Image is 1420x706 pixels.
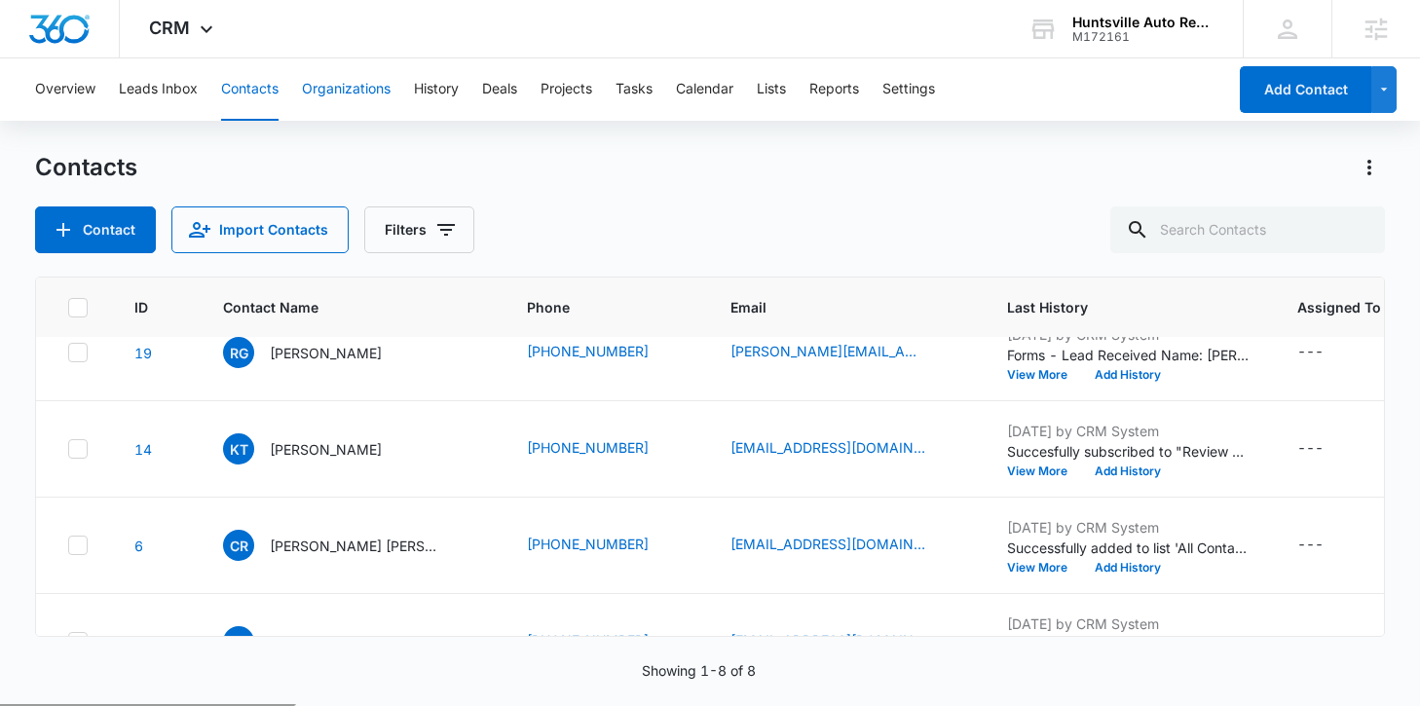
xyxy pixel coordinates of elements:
a: Navigate to contact details page for Jamie Moore [134,634,143,650]
p: Successfully added to list 'All Contacts'. [1007,538,1251,558]
div: --- [1297,534,1324,557]
img: website_grey.svg [31,51,47,66]
div: --- [1297,341,1324,364]
a: Navigate to contact details page for Rodrigo Garcia [134,345,152,361]
div: Assigned To - - Select to Edit Field [1297,341,1359,364]
span: KT [223,433,254,464]
span: Phone [527,297,655,317]
button: Settings [882,58,935,121]
div: account id [1072,30,1214,44]
p: [DATE] by CRM System [1007,421,1251,441]
button: Leads Inbox [119,58,198,121]
p: Showing 1-8 of 8 [642,660,756,681]
button: Add Contact [1240,66,1371,113]
p: [PERSON_NAME] [270,439,382,460]
div: Domain: [DOMAIN_NAME] [51,51,214,66]
a: [EMAIL_ADDRESS][DOMAIN_NAME] [730,630,925,650]
div: Contact Name - Kaden Todd - Select to Edit Field [223,433,417,464]
a: Navigate to contact details page for Kaden Todd [134,441,152,458]
a: [PHONE_NUMBER] [527,630,649,650]
button: View More [1007,562,1081,574]
h1: Contacts [35,153,137,182]
span: Email [730,297,932,317]
a: [EMAIL_ADDRESS][DOMAIN_NAME] [730,534,925,554]
button: Reports [809,58,859,121]
div: v 4.0.25 [55,31,95,47]
p: [DATE] by CRM System [1007,613,1251,634]
button: Projects [541,58,592,121]
button: History [414,58,459,121]
div: Phone - (479) 233-3400 - Select to Edit Field [527,534,684,557]
button: Add History [1081,465,1175,477]
p: [PERSON_NAME] [270,343,382,363]
button: View More [1007,465,1081,477]
a: [PHONE_NUMBER] [527,534,649,554]
div: Phone - (479) 325-1277 - Select to Edit Field [527,437,684,461]
div: --- [1297,630,1324,653]
p: Succesfully subscribed to "Review Request". [1007,441,1251,462]
img: tab_keywords_by_traffic_grey.svg [194,113,209,129]
span: ID [134,297,148,317]
button: Organizations [302,58,391,121]
button: Tasks [616,58,653,121]
div: Contact Name - Charley Renee Combs - Select to Edit Field [223,530,480,561]
div: Keywords by Traffic [215,115,328,128]
button: Actions [1354,152,1385,183]
button: Calendar [676,58,733,121]
span: Contact Name [223,297,452,317]
div: Phone - (479) 738-7671 - Select to Edit Field [527,630,684,653]
img: logo_orange.svg [31,31,47,47]
div: account name [1072,15,1214,30]
div: Contact Name - Jamie Moore - Select to Edit Field [223,626,417,657]
div: Contact Name - Rodrigo Garcia - Select to Edit Field [223,337,417,368]
input: Search Contacts [1110,206,1385,253]
div: Assigned To - - Select to Edit Field [1297,630,1359,653]
a: Navigate to contact details page for Charley Renee Combs [134,538,143,554]
button: Deals [482,58,517,121]
p: Forms - Lead Received Name: [PERSON_NAME] Email: [PERSON_NAME][EMAIL_ADDRESS][PERSON_NAME][DOMAIN... [1007,345,1251,365]
span: JM [223,626,254,657]
span: Assigned To [1297,297,1381,317]
div: --- [1297,437,1324,461]
button: Import Contacts [171,206,349,253]
a: [PHONE_NUMBER] [527,437,649,458]
div: Email - toddkaden2@gmail.com - Select to Edit Field [730,437,960,461]
a: [PERSON_NAME][EMAIL_ADDRESS][PERSON_NAME][DOMAIN_NAME] [730,341,925,361]
p: [PERSON_NAME] [270,632,382,652]
span: Last History [1007,297,1222,317]
div: Phone - (800) 543-5589 - Select to Edit Field [527,341,684,364]
img: tab_domain_overview_orange.svg [53,113,68,129]
button: View More [1007,369,1081,381]
a: [EMAIL_ADDRESS][DOMAIN_NAME] [730,437,925,458]
p: Successfully added to list 'All Contacts'. [1007,634,1251,654]
a: [PHONE_NUMBER] [527,341,649,361]
button: Lists [757,58,786,121]
div: Email - charley.combs14@gmail.com - Select to Edit Field [730,534,960,557]
div: Domain Overview [74,115,174,128]
button: Contacts [221,58,279,121]
button: Add History [1081,369,1175,381]
button: Add Contact [35,206,156,253]
span: RG [223,337,254,368]
span: CR [223,530,254,561]
div: Assigned To - - Select to Edit Field [1297,534,1359,557]
span: CRM [149,18,190,38]
div: Assigned To - - Select to Edit Field [1297,437,1359,461]
p: [PERSON_NAME] [PERSON_NAME] [270,536,445,556]
button: Overview [35,58,95,121]
button: Filters [364,206,474,253]
div: Email - jamiejames304@hotmail.com - Select to Edit Field [730,630,960,653]
p: [DATE] by CRM System [1007,517,1251,538]
div: Email - RODRIGO.GARCIA@RLCARRIERS.COM - Select to Edit Field [730,341,960,364]
button: Add History [1081,562,1175,574]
